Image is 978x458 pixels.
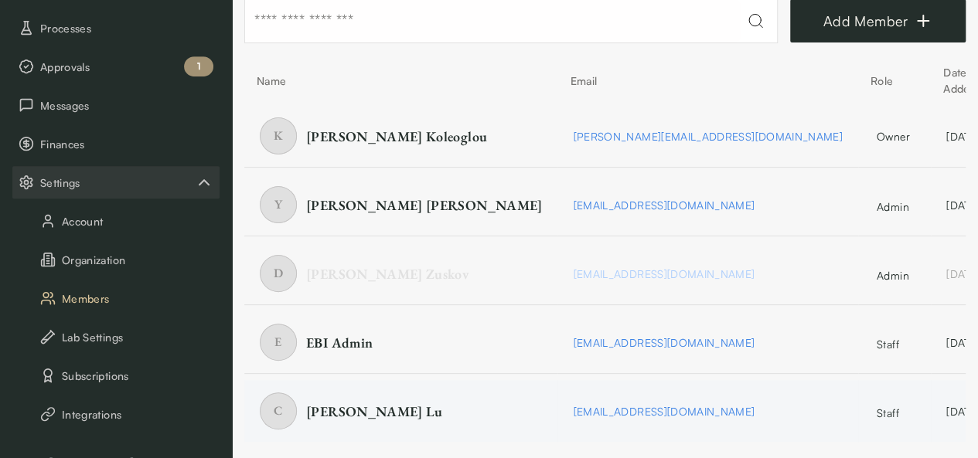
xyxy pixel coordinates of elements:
button: Messages [12,89,220,121]
button: Lab Settings [12,321,220,353]
span: EBI Admin [306,333,373,352]
span: [PERSON_NAME][EMAIL_ADDRESS][DOMAIN_NAME] [573,130,842,143]
div: owner [874,125,915,148]
button: Members [12,282,220,314]
span: staff [877,405,902,421]
div: 1 [184,56,213,76]
button: Approvals [12,50,220,83]
span: E [260,324,297,361]
button: Subscriptions [12,359,220,392]
span: [PERSON_NAME] [PERSON_NAME] [306,195,542,215]
span: [PERSON_NAME] Lu [306,402,443,421]
span: staff [877,336,902,352]
span: Approvals [40,59,213,75]
span: Y [260,186,297,223]
span: admin [877,198,912,215]
th: Name [244,62,557,99]
span: [EMAIL_ADDRESS][DOMAIN_NAME] [573,336,755,349]
span: [EMAIL_ADDRESS][DOMAIN_NAME] [573,198,755,212]
div: Settings sub items [12,166,220,198]
span: [PERSON_NAME] Zuskov [306,264,469,283]
span: [EMAIL_ADDRESS][DOMAIN_NAME] [573,267,755,280]
th: Email [557,62,857,99]
span: [PERSON_NAME] Koleoglou [306,127,487,146]
span: admin [877,267,912,283]
button: Processes [12,12,220,44]
span: Processes [40,20,213,36]
button: Organization [12,243,220,276]
span: [EMAIL_ADDRESS][DOMAIN_NAME] [573,405,755,418]
span: C [260,392,297,429]
span: Finances [40,136,213,152]
button: Settings [12,166,220,198]
button: Integrations [12,398,220,430]
span: K [260,117,297,154]
span: Messages [40,97,213,114]
span: Settings [40,175,195,191]
button: Account [12,205,220,237]
th: Role [858,62,931,99]
button: Finances [12,127,220,160]
span: D [260,255,297,292]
